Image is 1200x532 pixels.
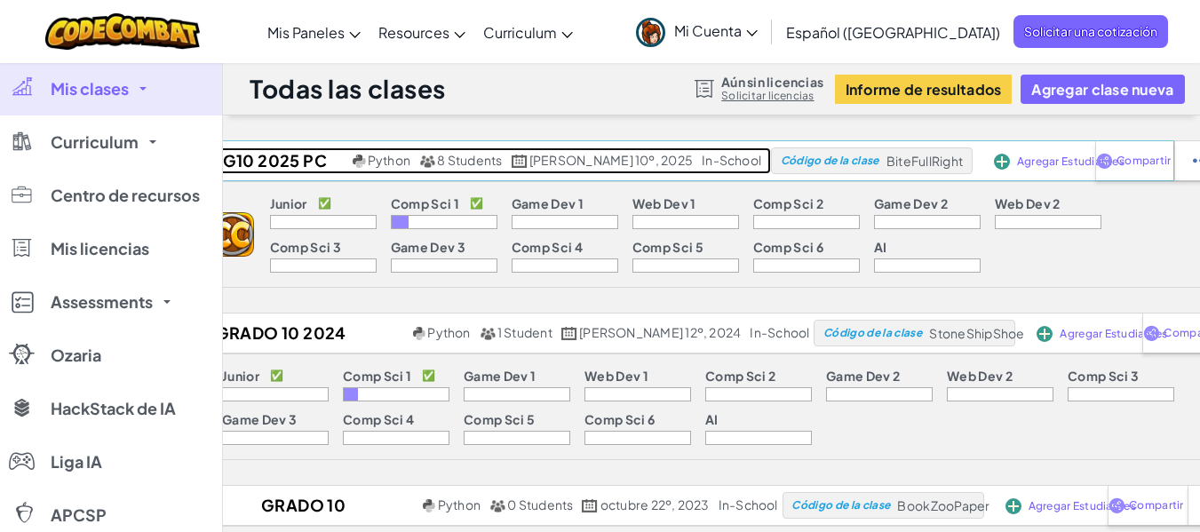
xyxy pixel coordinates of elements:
p: Comp Sci 4 [512,240,583,254]
span: HackStack de IA [51,401,176,417]
p: Game Dev 1 [464,369,536,383]
img: MultipleUsers.png [480,327,496,340]
p: AI [705,412,719,426]
a: Curriculum [474,8,582,56]
p: Game Dev 2 [874,196,948,210]
span: Código de la clase [781,155,879,166]
p: Comp Sci 1 [391,196,459,210]
span: BiteFullRight [886,153,963,169]
img: IconAddStudents.svg [994,154,1010,170]
img: MultipleUsers.png [489,499,505,512]
span: Código de la clase [791,500,890,511]
h1: Todas las clases [250,72,446,106]
p: Comp Sci 2 [705,369,775,383]
p: Web Dev 1 [584,369,648,383]
span: Mis clases [51,81,129,97]
img: CodeCombat logo [45,13,201,50]
a: Resources [370,8,474,56]
span: Assessments [51,294,153,310]
span: Curriculum [51,134,139,150]
span: Mis licencias [51,241,149,257]
span: Ozaria [51,347,101,363]
span: 8 Students [437,152,502,168]
span: Código de la clase [823,328,922,338]
p: Comp Sci 1 [343,369,411,383]
img: calendar.svg [561,327,577,340]
p: ✅ [318,196,331,210]
p: Game Dev 3 [391,240,465,254]
a: Solicitar una cotización [1013,15,1168,48]
p: Game Dev 3 [222,412,297,426]
img: IconAddStudents.svg [1005,498,1021,514]
span: Compartir [1117,155,1171,166]
h2: Grado 10 2024 Pensamiento computacional [148,320,409,346]
span: Python [438,496,481,512]
span: Español ([GEOGRAPHIC_DATA]) [786,23,1000,42]
span: Python [427,324,470,340]
img: IconShare_Purple.svg [1109,497,1125,513]
p: Game Dev 2 [826,369,900,383]
span: [PERSON_NAME] 10º, 2025 [529,152,693,168]
a: Grado 10 2024 Pensamiento computacional Python 1 Student [PERSON_NAME] 12º, 2024 in-school [148,320,814,346]
p: Junior [270,196,307,210]
img: IconShare_Purple.svg [1143,325,1160,341]
span: Aún sin licencias [721,75,823,89]
p: Web Dev 2 [995,196,1061,210]
p: Web Dev 2 [947,369,1013,383]
span: BookZooPaper [897,497,989,513]
p: Web Dev 1 [632,196,696,210]
span: Mi Cuenta [674,21,758,40]
p: Comp Sci 5 [464,412,535,426]
img: avatar [636,18,665,47]
img: python.png [413,327,426,340]
img: IconAddStudents.svg [1037,326,1053,342]
span: 1 Student [497,324,552,340]
p: ✅ [470,196,483,210]
p: AI [874,240,887,254]
span: [PERSON_NAME] 12º, 2024 [579,324,741,340]
button: Agregar clase nueva [1021,75,1184,104]
a: Grado 10 Videojuegos 2023 Python 0 Students octubre 22º, 2023 in-school [183,492,782,519]
span: Agregar Estudiantes [1060,329,1167,339]
p: ✅ [422,369,435,383]
span: Agregar Estudiantes [1029,501,1136,512]
h2: G10 2025 PC [196,147,348,174]
a: Solicitar licencias [721,89,823,103]
img: calendar.svg [582,499,598,512]
div: in-school [750,325,809,341]
span: Python [368,152,410,168]
a: Mis Paneles [258,8,370,56]
a: Español ([GEOGRAPHIC_DATA]) [777,8,1009,56]
p: Comp Sci 2 [753,196,823,210]
p: Comp Sci 4 [343,412,414,426]
img: calendar.svg [512,155,528,168]
span: Mis Paneles [267,23,345,42]
span: Agregar Estudiantes [1017,156,1125,167]
p: ✅ [270,369,283,383]
h2: Grado 10 Videojuegos 2023 [183,492,418,519]
span: Resources [378,23,449,42]
a: Mi Cuenta [627,4,767,60]
p: Comp Sci 6 [584,412,655,426]
div: in-school [702,153,761,169]
span: StoneShipShoe [929,325,1024,341]
span: Curriculum [483,23,557,42]
button: Informe de resultados [835,75,1013,104]
span: 0 Students [507,496,573,512]
span: Centro de recursos [51,187,200,203]
a: G10 2025 PC Python 8 Students [PERSON_NAME] 10º, 2025 in-school [196,147,771,174]
img: python.png [353,155,366,168]
div: in-school [719,497,778,513]
img: python.png [423,499,436,512]
p: Comp Sci 3 [1068,369,1139,383]
img: IconShare_Purple.svg [1096,153,1113,169]
p: Game Dev 1 [512,196,584,210]
span: Liga IA [51,454,102,470]
span: Compartir [1129,500,1183,511]
p: Comp Sci 6 [753,240,823,254]
p: Junior [222,369,259,383]
span: octubre 22º, 2023 [600,496,710,512]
